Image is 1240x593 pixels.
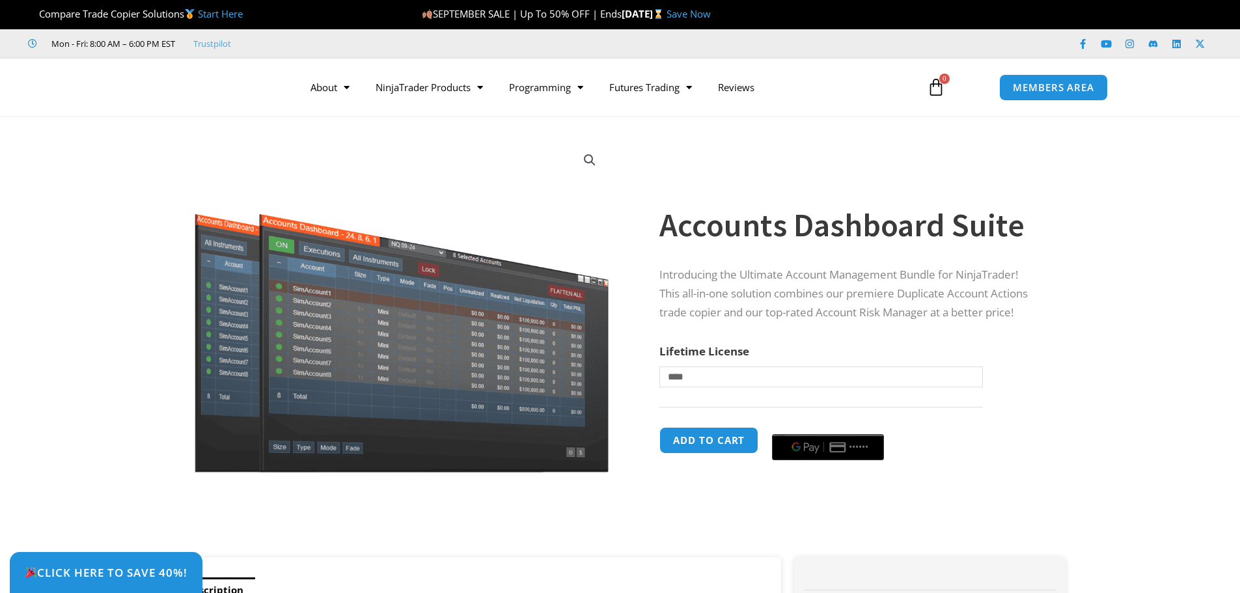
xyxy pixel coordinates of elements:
[654,9,663,19] img: ⌛
[28,7,243,20] span: Compare Trade Copier Solutions
[705,72,767,102] a: Reviews
[132,64,272,111] img: LogoAI | Affordable Indicators – NinjaTrader
[659,266,1040,322] p: Introducing the Ultimate Account Management Bundle for NinjaTrader! This all-in-one solution comb...
[659,344,749,359] label: Lifetime License
[849,443,869,452] text: ••••••
[1013,83,1094,92] span: MEMBERS AREA
[939,74,950,84] span: 0
[659,202,1040,248] h1: Accounts Dashboard Suite
[769,425,887,426] iframe: Secure payment input frame
[297,72,912,102] nav: Menu
[25,567,187,578] span: Click Here to save 40%!
[185,9,195,19] img: 🥇
[578,148,601,172] a: View full-screen image gallery
[422,9,432,19] img: 🍂
[193,139,611,473] img: Screenshot 2024-08-26 155710eeeee
[999,74,1108,101] a: MEMBERS AREA
[363,72,496,102] a: NinjaTrader Products
[667,7,711,20] a: Save Now
[496,72,596,102] a: Programming
[907,68,965,106] a: 0
[596,72,705,102] a: Futures Trading
[198,7,243,20] a: Start Here
[25,567,36,578] img: 🎉
[422,7,622,20] span: SEPTEMBER SALE | Up To 50% OFF | Ends
[772,434,884,460] button: Buy with GPay
[10,552,202,593] a: 🎉Click Here to save 40%!
[48,36,175,51] span: Mon - Fri: 8:00 AM – 6:00 PM EST
[193,36,231,51] a: Trustpilot
[659,427,758,454] button: Add to cart
[297,72,363,102] a: About
[622,7,667,20] strong: [DATE]
[29,9,38,19] img: 🏆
